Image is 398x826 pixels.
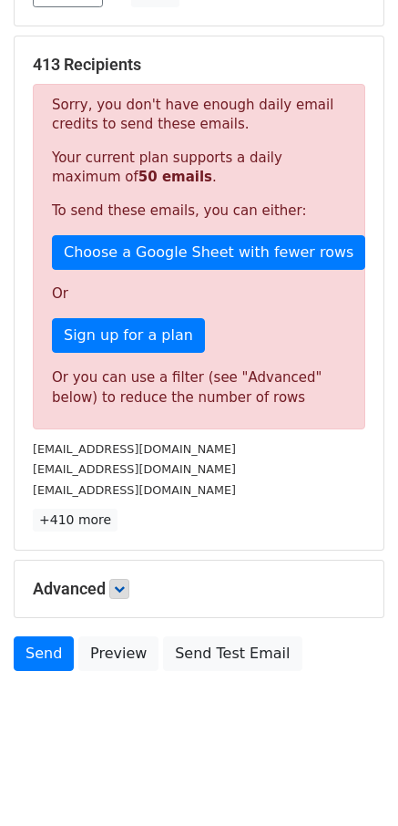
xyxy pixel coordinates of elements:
[78,636,158,671] a: Preview
[138,169,212,185] strong: 50 emails
[52,201,346,221] p: To send these emails, you can either:
[52,149,346,187] p: Your current plan supports a daily maximum of .
[52,367,346,408] div: Or you can use a filter (see "Advanced" below) to reduce the number of rows
[52,235,365,270] a: Choose a Google Sheet with fewer rows
[33,442,236,456] small: [EMAIL_ADDRESS][DOMAIN_NAME]
[33,462,236,476] small: [EMAIL_ADDRESS][DOMAIN_NAME]
[307,738,398,826] iframe: Chat Widget
[33,509,117,532] a: +410 more
[33,55,365,75] h5: 413 Recipients
[33,483,236,497] small: [EMAIL_ADDRESS][DOMAIN_NAME]
[163,636,301,671] a: Send Test Email
[52,318,205,353] a: Sign up for a plan
[52,96,346,134] p: Sorry, you don't have enough daily email credits to send these emails.
[33,579,365,599] h5: Advanced
[52,284,346,304] p: Or
[14,636,74,671] a: Send
[307,738,398,826] div: 聊天小组件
